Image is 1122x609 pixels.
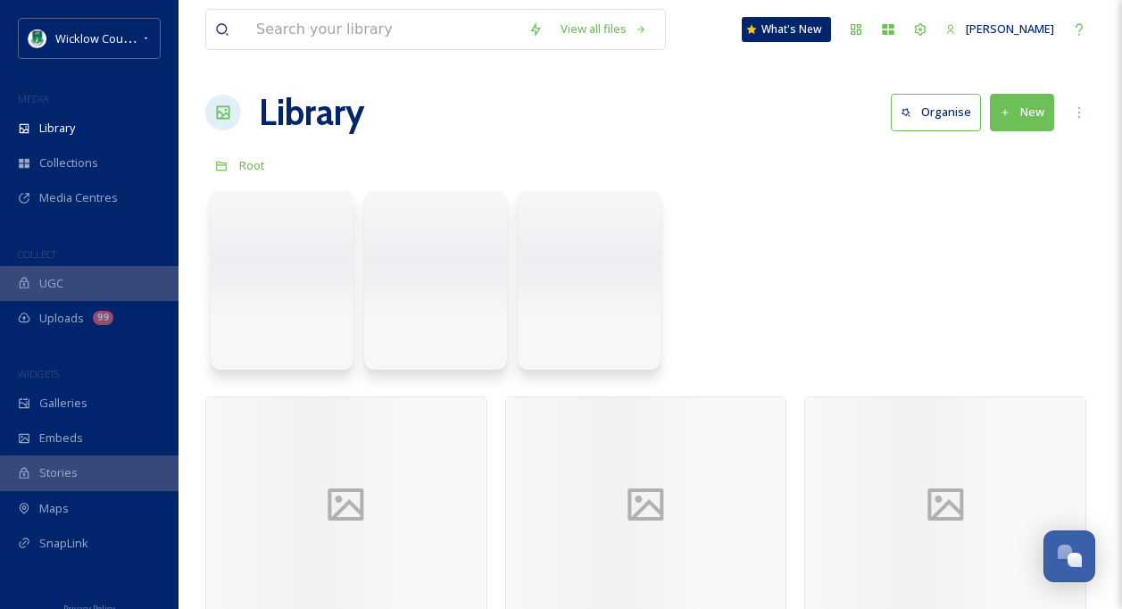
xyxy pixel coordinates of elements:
[39,500,69,517] span: Maps
[742,17,831,42] a: What's New
[18,247,56,261] span: COLLECT
[39,535,88,552] span: SnapLink
[39,395,87,412] span: Galleries
[936,12,1063,46] a: [PERSON_NAME]
[39,464,78,481] span: Stories
[239,157,265,173] span: Root
[891,94,990,130] a: Organise
[1043,530,1095,582] button: Open Chat
[891,94,981,130] button: Organise
[39,310,84,327] span: Uploads
[39,275,63,292] span: UGC
[239,154,265,176] a: Root
[93,311,113,325] div: 99
[18,367,59,380] span: WIDGETS
[247,10,519,49] input: Search your library
[39,154,98,171] span: Collections
[18,92,49,105] span: MEDIA
[39,430,83,446] span: Embeds
[39,120,75,137] span: Library
[259,86,364,139] a: Library
[552,12,656,46] a: View all files
[39,189,118,206] span: Media Centres
[990,94,1054,130] button: New
[966,21,1054,37] span: [PERSON_NAME]
[55,29,181,46] span: Wicklow County Council
[29,29,46,47] img: download%20(9).png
